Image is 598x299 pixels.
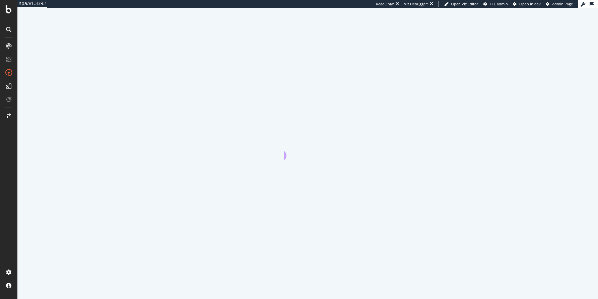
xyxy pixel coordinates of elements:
span: FTL admin [490,1,508,6]
span: Open Viz Editor [451,1,478,6]
a: Admin Page [546,1,573,7]
a: Open Viz Editor [444,1,478,7]
a: Open in dev [513,1,541,7]
div: Viz Debugger: [404,1,428,7]
a: FTL admin [483,1,508,7]
span: Open in dev [519,1,541,6]
div: ReadOnly: [376,1,394,7]
span: Admin Page [552,1,573,6]
div: animation [284,136,332,160]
